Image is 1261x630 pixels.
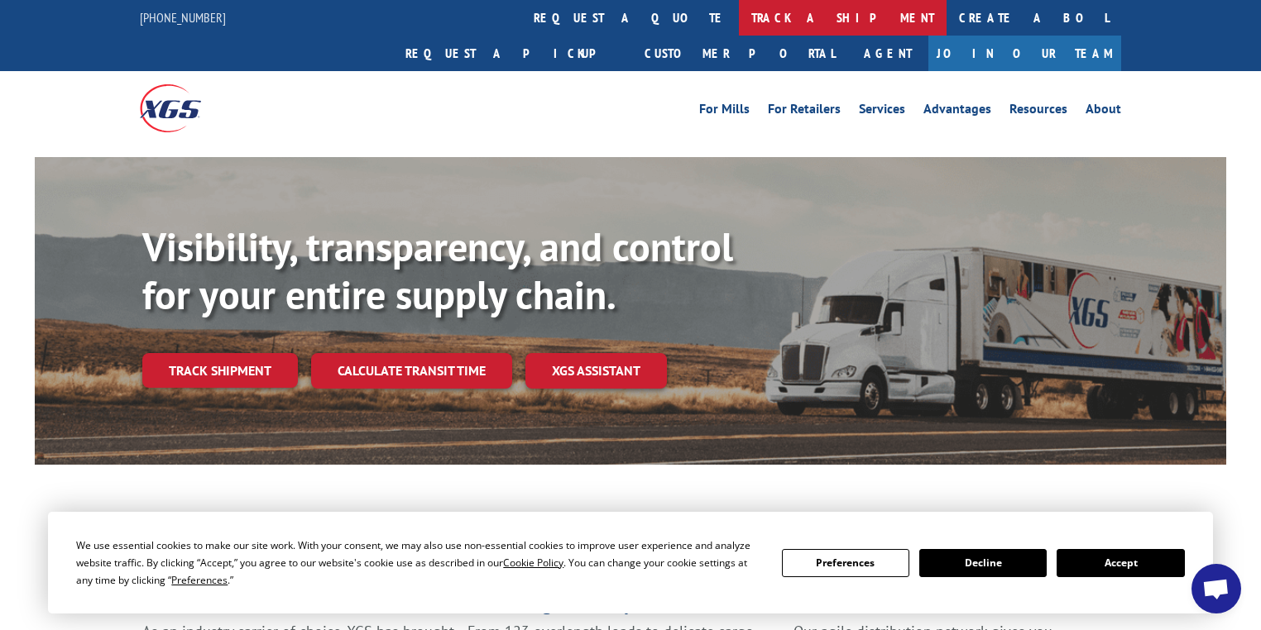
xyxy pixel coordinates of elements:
a: XGS ASSISTANT [525,353,667,389]
span: Preferences [171,573,228,587]
a: [PHONE_NUMBER] [140,9,226,26]
a: Services [859,103,905,121]
button: Accept [1057,549,1184,577]
span: Cookie Policy [503,556,563,570]
a: Calculate transit time [311,353,512,389]
a: Advantages [923,103,991,121]
a: Resources [1009,103,1067,121]
a: Join Our Team [928,36,1121,71]
a: Track shipment [142,353,298,388]
a: For Retailers [768,103,841,121]
a: About [1086,103,1121,121]
button: Decline [919,549,1047,577]
a: For Mills [699,103,750,121]
div: We use essential cookies to make our site work. With your consent, we may also use non-essential ... [76,537,761,589]
b: Visibility, transparency, and control for your entire supply chain. [142,221,733,320]
button: Preferences [782,549,909,577]
div: Cookie Consent Prompt [48,512,1213,613]
a: Request a pickup [393,36,632,71]
a: Customer Portal [632,36,847,71]
a: Agent [847,36,928,71]
a: Open chat [1191,564,1241,613]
